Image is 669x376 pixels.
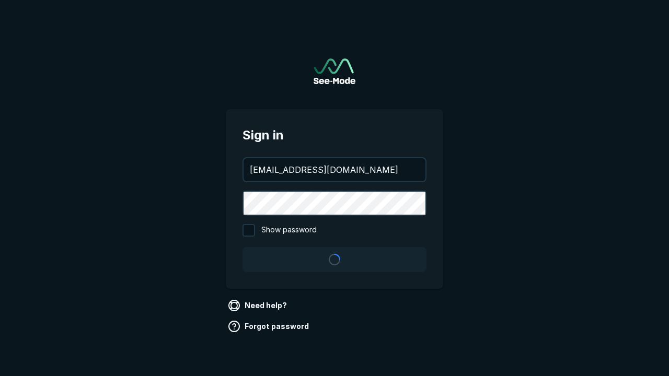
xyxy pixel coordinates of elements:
span: Show password [261,224,317,237]
a: Go to sign in [314,58,355,84]
input: your@email.com [244,158,425,181]
a: Need help? [226,297,291,314]
a: Forgot password [226,318,313,335]
span: Sign in [243,126,426,145]
img: See-Mode Logo [314,58,355,84]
